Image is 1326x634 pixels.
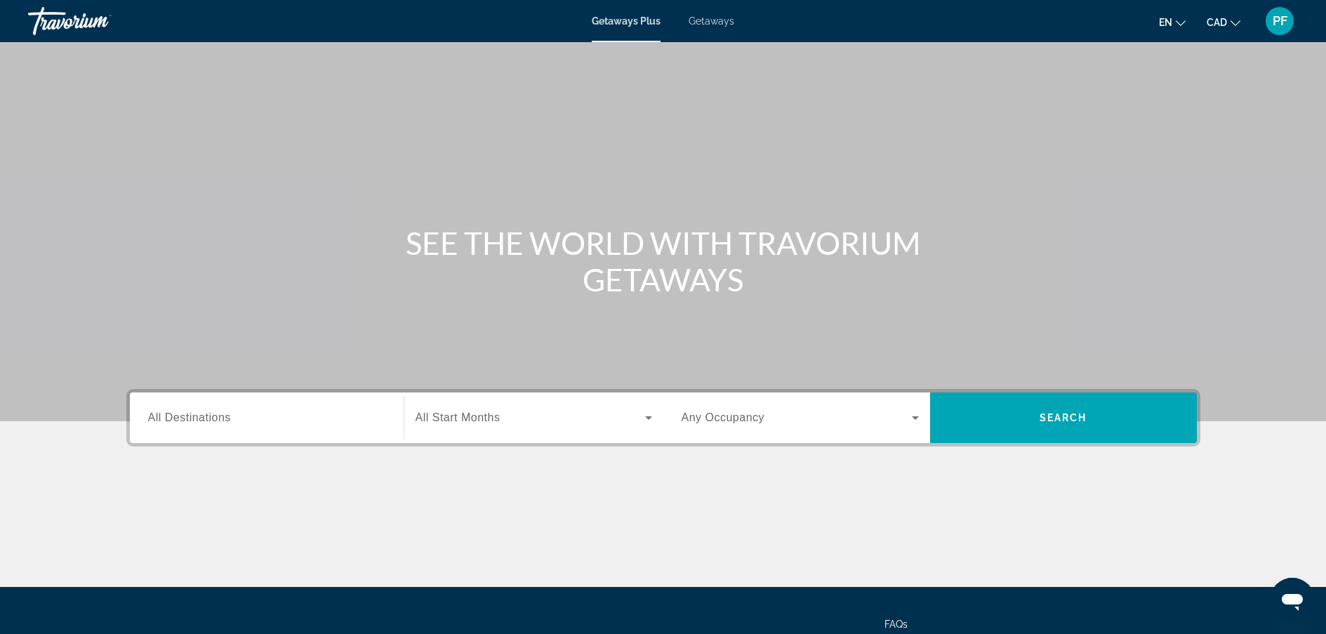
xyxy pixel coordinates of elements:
button: Change currency [1207,12,1240,32]
button: Search [930,392,1197,443]
button: Change language [1159,12,1186,32]
span: CAD [1207,17,1227,28]
span: PF [1273,14,1287,28]
iframe: Button to launch messaging window [1270,578,1315,623]
a: Getaways Plus [592,15,661,27]
span: Any Occupancy [682,411,765,423]
span: All Start Months [416,411,500,423]
span: en [1159,17,1172,28]
a: Getaways [689,15,734,27]
button: User Menu [1261,6,1298,36]
a: FAQs [884,619,908,630]
div: Search widget [130,392,1197,443]
span: Search [1040,412,1087,423]
h1: SEE THE WORLD WITH TRAVORIUM GETAWAYS [400,225,927,298]
a: Travorium [28,3,168,39]
span: All Destinations [148,411,231,423]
